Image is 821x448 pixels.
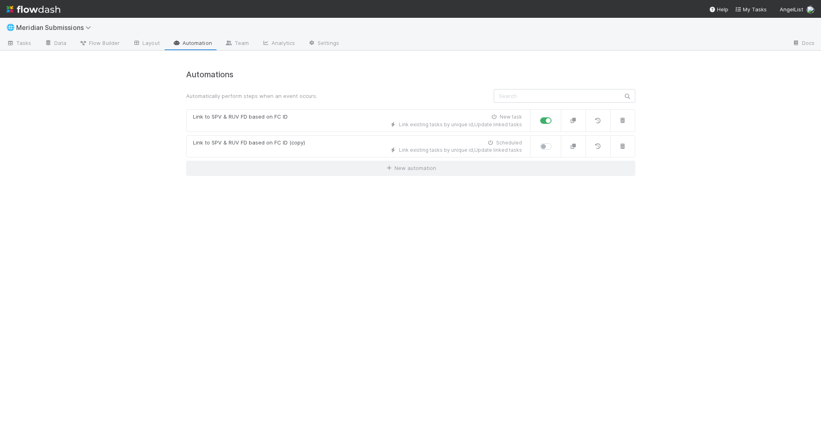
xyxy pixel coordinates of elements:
a: Team [219,37,255,50]
span: Link existing tasks by unique id , [399,147,474,153]
a: Layout [126,37,166,50]
a: Link to SPV & RUV FD based on FC IDNew taskLink existing tasks by unique id,Update linked tasks [186,109,530,132]
a: Settings [301,37,346,50]
div: Automatically perform steps when an event occurs. [180,92,488,100]
div: Help [709,5,728,13]
img: avatar_f32b584b-9fa7-42e4-bca2-ac5b6bf32423.png [806,6,815,14]
span: AngelList [780,6,803,13]
a: My Tasks [735,5,767,13]
span: Meridian Submissions [16,23,95,32]
span: My Tasks [735,6,767,13]
div: Link to SPV & RUV FD based on FC ID [193,113,288,121]
a: Analytics [255,37,301,50]
span: Link existing tasks by unique id , [399,121,474,127]
div: New task [490,113,522,121]
span: Update linked tasks [474,147,522,153]
span: Tasks [6,39,32,47]
a: Docs [786,37,821,50]
a: Data [38,37,73,50]
div: Scheduled [486,139,522,147]
span: Flow Builder [79,39,120,47]
span: 🌐 [6,24,15,31]
a: New automation [186,161,635,176]
a: Flow Builder [73,37,126,50]
h4: Automations [186,70,635,79]
input: Search [494,89,635,103]
span: Update linked tasks [474,121,522,127]
img: logo-inverted-e16ddd16eac7371096b0.svg [6,2,60,16]
a: Link to SPV & RUV FD based on FC ID (copy)ScheduledLink existing tasks by unique id,Update linked... [186,135,530,158]
a: Automation [166,37,219,50]
div: Link to SPV & RUV FD based on FC ID (copy) [193,139,305,147]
